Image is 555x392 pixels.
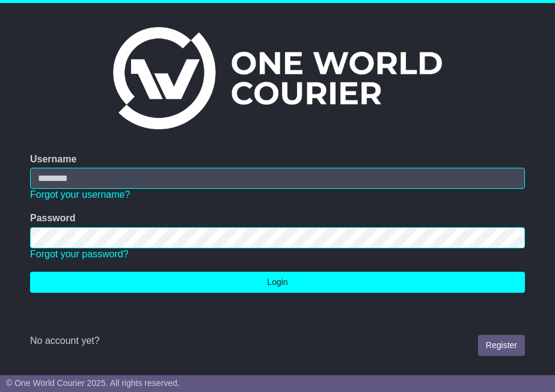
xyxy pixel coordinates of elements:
[30,335,525,346] div: No account yet?
[30,189,130,200] a: Forgot your username?
[30,153,76,165] label: Username
[30,272,525,293] button: Login
[30,249,129,259] a: Forgot your password?
[478,335,525,356] a: Register
[30,212,76,224] label: Password
[6,378,180,388] span: © One World Courier 2025. All rights reserved.
[113,27,441,129] img: One World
